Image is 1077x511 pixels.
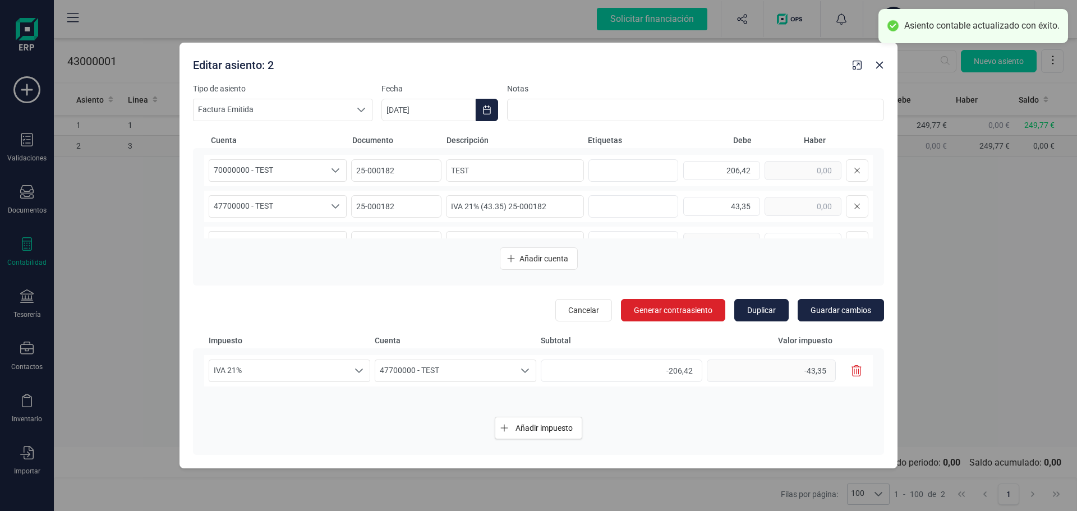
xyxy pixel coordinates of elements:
span: 43000001 - TEST [209,232,325,253]
div: Seleccione una cuenta [514,360,536,381]
span: Subtotal [541,335,702,346]
button: Choose Date [476,99,498,121]
input: 0,00 [765,233,841,252]
span: Añadir impuesto [516,422,573,434]
button: Duplicar [734,299,789,321]
button: Añadir impuesto [495,417,582,439]
span: 47700000 - TEST [209,196,325,217]
span: Debe [682,135,752,146]
button: Cancelar [555,299,612,321]
span: Valor impuesto [707,335,844,346]
label: Notas [507,83,884,94]
input: 0,00 [765,161,841,180]
label: Fecha [381,83,498,94]
div: Seleccione un porcentaje [348,360,370,381]
input: 0,00 [765,197,841,216]
span: Documento [352,135,442,146]
span: Generar contraasiento [634,305,712,316]
label: Tipo de asiento [193,83,372,94]
span: Haber [756,135,826,146]
span: Impuesto [209,335,370,346]
input: 0,00 [707,360,836,382]
span: Cancelar [568,305,599,316]
span: Guardar cambios [811,305,871,316]
span: Etiquetas [588,135,678,146]
input: 0,00 [683,233,760,252]
button: Generar contraasiento [621,299,725,321]
span: Cuenta [375,335,536,346]
input: 0,00 [683,161,760,180]
span: 47700000 - TEST [375,360,514,381]
span: Duplicar [747,305,776,316]
span: Añadir cuenta [519,253,568,264]
div: Seleccione una cuenta [325,160,346,181]
input: 0,00 [683,197,760,216]
span: Factura Emitida [194,99,351,121]
button: Guardar cambios [798,299,884,321]
div: Seleccione una cuenta [325,232,346,253]
div: Seleccione una cuenta [325,196,346,217]
div: Asiento contable actualizado con éxito. [904,20,1060,32]
div: Editar asiento: 2 [188,53,848,73]
input: 0,00 [541,360,702,382]
span: Descripción [447,135,583,146]
span: Cuenta [211,135,348,146]
button: Añadir cuenta [500,247,578,270]
span: 70000000 - TEST [209,160,325,181]
span: IVA 21% [209,360,348,381]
